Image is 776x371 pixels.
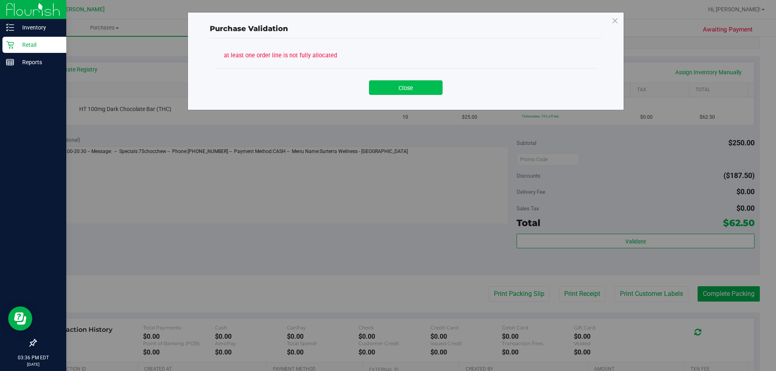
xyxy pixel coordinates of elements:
[224,49,527,60] div: at least one order line is not fully allocated
[14,57,63,67] p: Reports
[6,58,14,66] inline-svg: Reports
[210,24,288,33] span: Purchase Validation
[14,40,63,50] p: Retail
[4,354,63,361] p: 03:36 PM EDT
[8,306,32,331] iframe: Resource center
[6,41,14,49] inline-svg: Retail
[369,80,443,95] button: Close
[4,361,63,367] p: [DATE]
[6,23,14,31] inline-svg: Inventory
[14,23,63,32] p: Inventory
